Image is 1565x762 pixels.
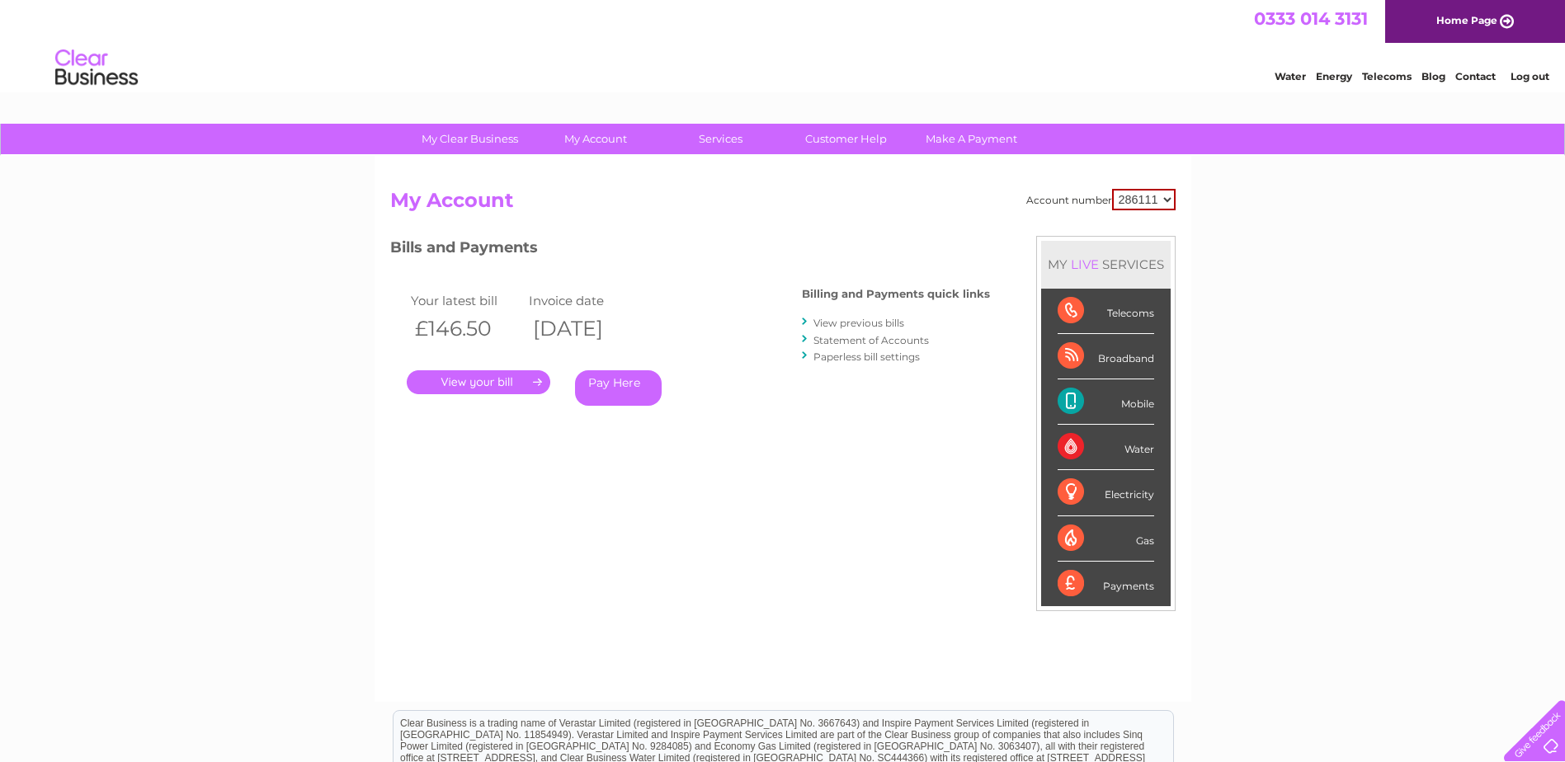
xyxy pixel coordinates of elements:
[390,189,1176,220] h2: My Account
[1058,425,1154,470] div: Water
[407,370,550,394] a: .
[1511,70,1549,82] a: Log out
[1058,516,1154,562] div: Gas
[575,370,662,406] a: Pay Here
[813,334,929,346] a: Statement of Accounts
[1362,70,1412,82] a: Telecoms
[1058,470,1154,515] div: Electricity
[813,350,920,363] a: Paperless bill settings
[407,289,526,312] td: Your latest bill
[1058,379,1154,425] div: Mobile
[1421,70,1445,82] a: Blog
[802,288,990,300] h4: Billing and Payments quick links
[390,236,990,265] h3: Bills and Payments
[1455,70,1496,82] a: Contact
[54,43,139,93] img: logo.png
[1068,256,1102,272] div: LIVE
[1041,241,1171,288] div: MY SERVICES
[1058,562,1154,606] div: Payments
[1316,70,1352,82] a: Energy
[407,312,526,346] th: £146.50
[1254,8,1368,29] a: 0333 014 3131
[653,124,789,154] a: Services
[525,312,643,346] th: [DATE]
[394,9,1173,80] div: Clear Business is a trading name of Verastar Limited (registered in [GEOGRAPHIC_DATA] No. 3667643...
[1058,334,1154,379] div: Broadband
[527,124,663,154] a: My Account
[813,317,904,329] a: View previous bills
[525,289,643,312] td: Invoice date
[778,124,914,154] a: Customer Help
[1026,189,1176,210] div: Account number
[1275,70,1306,82] a: Water
[402,124,538,154] a: My Clear Business
[1058,289,1154,334] div: Telecoms
[903,124,1039,154] a: Make A Payment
